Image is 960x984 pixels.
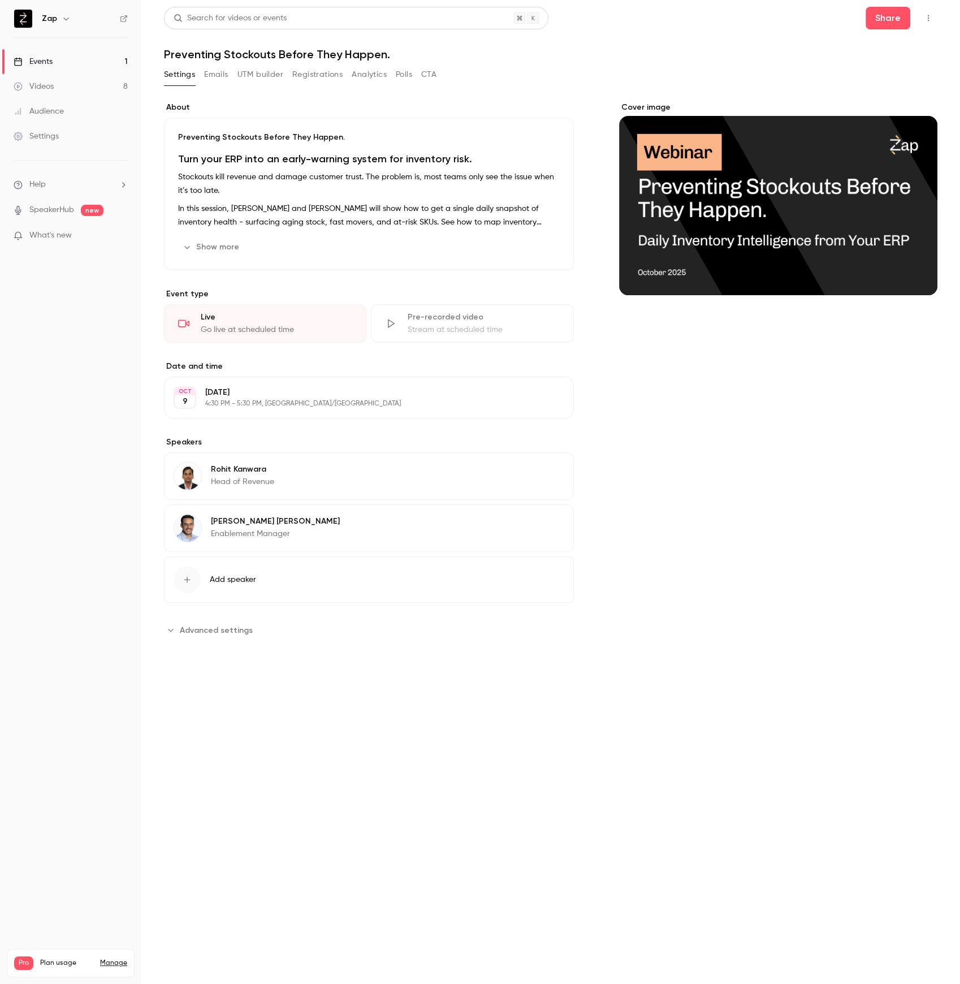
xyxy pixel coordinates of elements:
[29,230,72,241] span: What's new
[164,48,937,61] h1: Preventing Stockouts Before They Happen.
[164,66,195,84] button: Settings
[201,312,352,323] div: Live
[14,956,33,970] span: Pro
[237,66,283,84] button: UTM builder
[205,387,514,398] p: [DATE]
[14,131,59,142] div: Settings
[14,179,128,191] li: help-dropdown-opener
[29,179,46,191] span: Help
[178,132,560,143] p: Preventing Stockouts Before They Happen.
[164,621,260,639] button: Advanced settings
[164,304,366,343] div: LiveGo live at scheduled time
[164,102,574,113] label: About
[183,396,188,407] p: 9
[619,102,938,295] section: Cover image
[204,66,228,84] button: Emails
[211,476,274,487] p: Head of Revenue
[178,202,560,229] p: In this session, [PERSON_NAME] and [PERSON_NAME] will show how to get a single daily snapshot of ...
[164,621,574,639] section: Advanced settings
[211,464,274,475] p: Rohit Kanwara
[211,516,340,527] p: [PERSON_NAME] [PERSON_NAME]
[866,7,910,29] button: Share
[14,81,54,92] div: Videos
[210,574,256,585] span: Add speaker
[619,102,938,113] label: Cover image
[164,361,574,372] label: Date and time
[292,66,343,84] button: Registrations
[178,170,560,197] p: Stockouts kill revenue and damage customer trust. The problem is, most teams only see the issue w...
[100,959,127,968] a: Manage
[14,10,32,28] img: Zap
[164,452,574,500] div: Rohit KanwaraRohit KanwaraHead of Revenue
[174,515,201,542] img: David Ramirez
[164,437,574,448] label: Speakers
[164,288,574,300] p: Event type
[14,56,53,67] div: Events
[14,106,64,117] div: Audience
[81,205,103,216] span: new
[408,324,559,335] div: Stream at scheduled time
[421,66,436,84] button: CTA
[174,12,287,24] div: Search for videos or events
[396,66,412,84] button: Polls
[174,463,201,490] img: Rohit Kanwara
[178,152,560,166] h1: Turn your ERP into an early-warning system for inventory risk.
[371,304,573,343] div: Pre-recorded videoStream at scheduled time
[178,238,246,256] button: Show more
[352,66,387,84] button: Analytics
[201,324,352,335] div: Go live at scheduled time
[180,624,253,636] span: Advanced settings
[40,959,93,968] span: Plan usage
[164,556,574,603] button: Add speaker
[205,399,514,408] p: 4:30 PM - 5:30 PM, [GEOGRAPHIC_DATA]/[GEOGRAPHIC_DATA]
[164,504,574,552] div: David Ramirez[PERSON_NAME] [PERSON_NAME]Enablement Manager
[211,528,340,540] p: Enablement Manager
[29,204,74,216] a: SpeakerHub
[175,387,195,395] div: OCT
[408,312,559,323] div: Pre-recorded video
[42,13,57,24] h6: Zap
